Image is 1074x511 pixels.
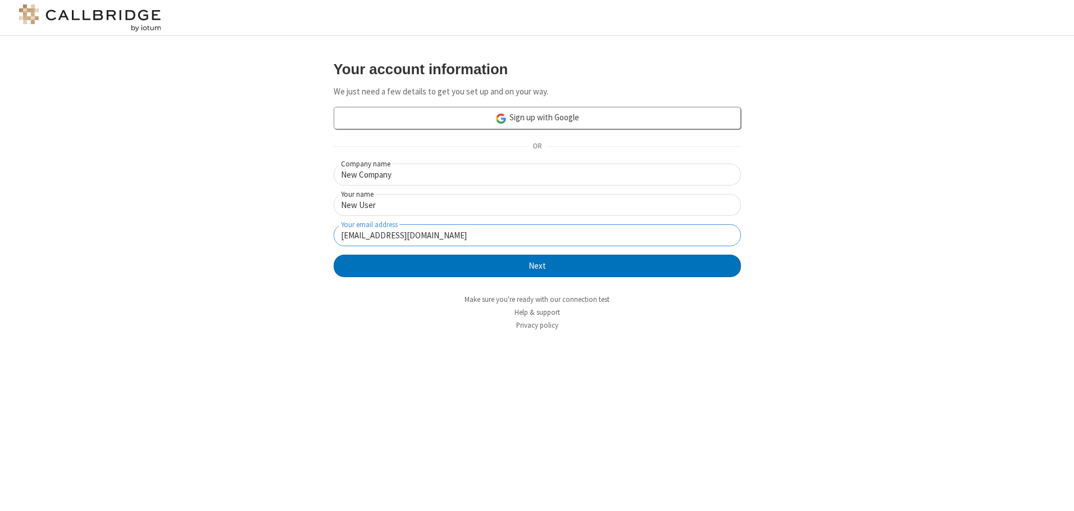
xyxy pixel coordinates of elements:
[334,107,741,129] a: Sign up with Google
[334,255,741,277] button: Next
[17,4,163,31] img: logo@2x.png
[334,224,741,246] input: Your email address
[516,320,558,330] a: Privacy policy
[495,112,507,125] img: google-icon.png
[528,139,546,155] span: OR
[334,194,741,216] input: Your name
[334,61,741,77] h3: Your account information
[515,307,560,317] a: Help & support
[465,295,609,304] a: Make sure you're ready with our connection test
[334,85,741,98] p: We just need a few details to get you set up and on your way.
[334,164,741,186] input: Company name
